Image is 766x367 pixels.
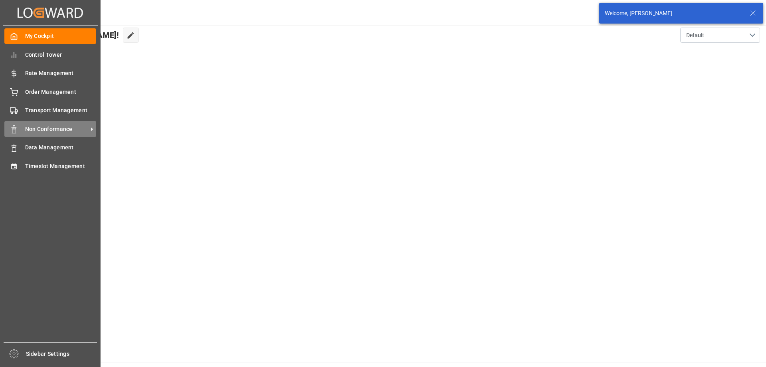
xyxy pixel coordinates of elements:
[25,125,88,133] span: Non Conformance
[4,140,96,155] a: Data Management
[4,103,96,118] a: Transport Management
[680,28,760,43] button: open menu
[25,88,97,96] span: Order Management
[4,28,96,44] a: My Cockpit
[25,51,97,59] span: Control Tower
[25,143,97,152] span: Data Management
[25,32,97,40] span: My Cockpit
[33,28,119,43] span: Hello [PERSON_NAME]!
[25,69,97,77] span: Rate Management
[4,158,96,174] a: Timeslot Management
[4,47,96,62] a: Control Tower
[25,162,97,171] span: Timeslot Management
[25,106,97,115] span: Transport Management
[4,65,96,81] a: Rate Management
[26,350,97,358] span: Sidebar Settings
[686,31,704,40] span: Default
[605,9,742,18] div: Welcome, [PERSON_NAME]
[4,84,96,99] a: Order Management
